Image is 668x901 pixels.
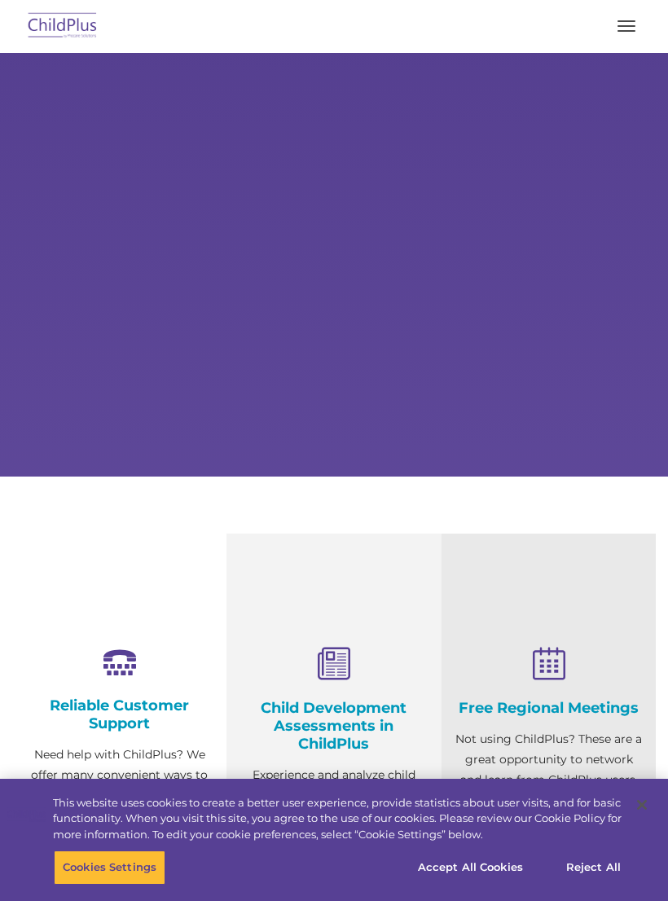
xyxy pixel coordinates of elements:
div: This website uses cookies to create a better user experience, provide statistics about user visit... [53,795,622,843]
h4: Child Development Assessments in ChildPlus [239,699,428,753]
img: ChildPlus by Procare Solutions [24,7,101,46]
button: Close [624,787,660,823]
h4: Reliable Customer Support [24,697,214,732]
button: Cookies Settings [54,850,165,885]
h4: Free Regional Meetings [454,699,644,717]
p: Need help with ChildPlus? We offer many convenient ways to contact our amazing Customer Support r... [24,745,214,887]
p: Not using ChildPlus? These are a great opportunity to network and learn from ChildPlus users. Fin... [454,729,644,831]
button: Accept All Cookies [409,850,532,885]
button: Reject All [543,850,644,885]
p: Experience and analyze child assessments and Head Start data management in one system with zero c... [239,765,428,887]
